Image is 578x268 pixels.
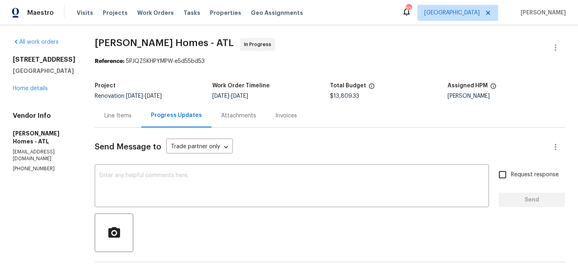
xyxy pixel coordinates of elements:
[490,83,497,93] span: The hpm assigned to this work order.
[137,9,174,17] span: Work Orders
[511,171,559,179] span: Request response
[244,40,275,48] span: In Progress
[13,56,75,64] h2: [STREET_ADDRESS]
[166,141,233,154] div: Trade partner only
[231,93,248,99] span: [DATE]
[145,93,162,99] span: [DATE]
[77,9,93,17] span: Visits
[126,93,162,99] span: -
[104,112,132,120] div: Line Items
[251,9,303,17] span: Geo Assignments
[95,58,124,64] b: Reference:
[212,93,229,99] span: [DATE]
[13,129,75,145] h5: [PERSON_NAME] Homes - ATL
[13,39,59,45] a: All work orders
[330,93,359,99] span: $13,809.33
[95,143,161,151] span: Send Message to
[368,83,375,93] span: The total cost of line items that have been proposed by Opendoor. This sum includes line items th...
[95,38,234,48] span: [PERSON_NAME] Homes - ATL
[13,149,75,162] p: [EMAIL_ADDRESS][DOMAIN_NAME]
[212,83,270,89] h5: Work Order Timeline
[13,67,75,75] h5: [GEOGRAPHIC_DATA]
[13,112,75,120] h4: Vendor Info
[221,112,256,120] div: Attachments
[330,83,366,89] h5: Total Budget
[13,86,48,91] a: Home details
[95,93,162,99] span: Renovation
[448,83,488,89] h5: Assigned HPM
[27,9,54,17] span: Maestro
[212,93,248,99] span: -
[103,9,128,17] span: Projects
[210,9,241,17] span: Properties
[183,10,200,16] span: Tasks
[517,9,566,17] span: [PERSON_NAME]
[95,57,565,65] div: 5PJQZSKHPYMPW-e5d55bd53
[424,9,480,17] span: [GEOGRAPHIC_DATA]
[95,83,116,89] h5: Project
[13,165,75,172] p: [PHONE_NUMBER]
[275,112,297,120] div: Invoices
[151,111,202,119] div: Progress Updates
[406,5,411,13] div: 108
[448,93,565,99] div: [PERSON_NAME]
[126,93,143,99] span: [DATE]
